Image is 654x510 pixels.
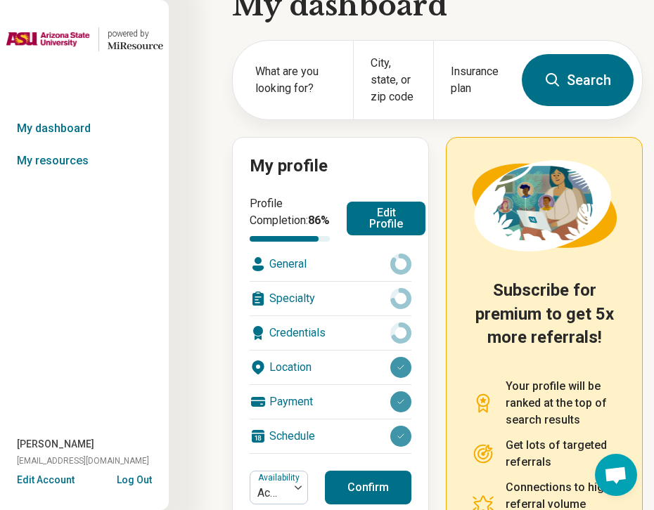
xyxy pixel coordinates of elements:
span: [PERSON_NAME] [17,437,94,452]
p: Get lots of targeted referrals [506,437,617,471]
div: Specialty [250,282,411,315]
div: Profile Completion: [250,195,330,242]
img: Arizona State University [6,22,90,56]
h2: My profile [250,155,411,178]
div: Credentials [250,316,411,350]
a: Open chat [595,454,637,496]
a: Arizona State Universitypowered by [6,22,163,56]
div: General [250,247,411,281]
div: Payment [250,385,411,419]
label: Availability [258,473,302,483]
div: Schedule [250,419,411,453]
button: Search [522,54,634,106]
span: [EMAIL_ADDRESS][DOMAIN_NAME] [17,455,149,467]
button: Edit Account [17,473,75,488]
button: Confirm [325,471,411,504]
p: Your profile will be ranked at the top of search results [506,378,617,429]
span: 86 % [308,214,330,227]
label: What are you looking for? [255,63,336,97]
h2: Subscribe for premium to get 5x more referrals! [472,279,617,360]
div: Location [250,351,411,384]
button: Log Out [117,473,152,484]
div: powered by [108,27,163,40]
button: Edit Profile [347,202,425,235]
